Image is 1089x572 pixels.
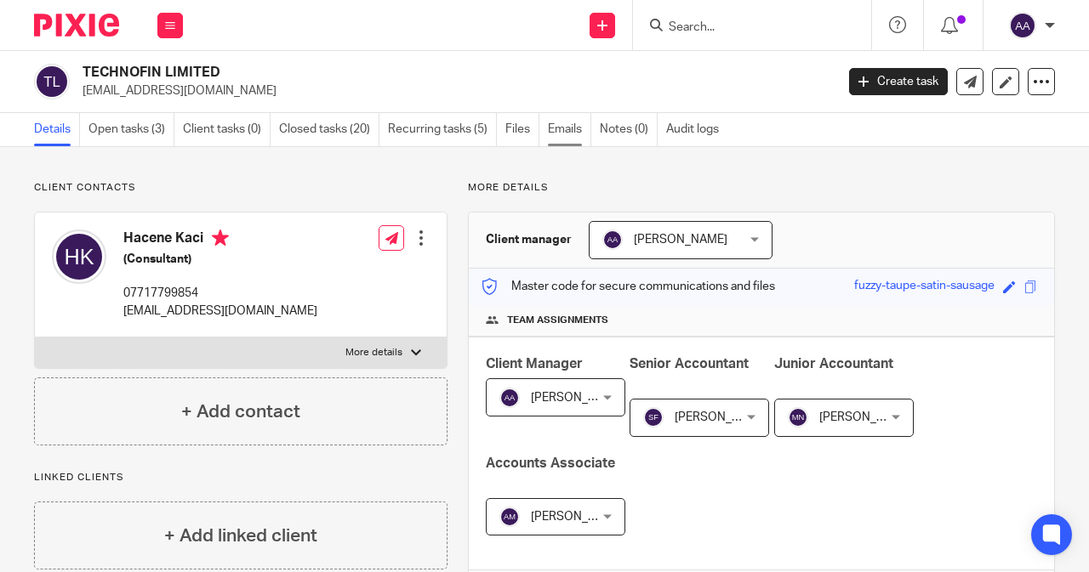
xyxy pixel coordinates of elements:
img: svg%3E [788,407,808,428]
img: Pixie [34,14,119,37]
a: Closed tasks (20) [279,113,379,146]
span: Team assignments [507,314,608,327]
span: Junior Accountant [774,357,893,371]
img: svg%3E [52,229,106,284]
h4: + Add contact [181,399,300,425]
img: svg%3E [643,407,664,428]
p: [EMAIL_ADDRESS][DOMAIN_NAME] [83,82,824,99]
a: Details [34,113,80,146]
span: Senior Accountant [630,357,749,371]
img: svg%3E [602,229,623,250]
p: Client contacts [34,181,448,195]
p: 07717799854 [123,285,317,302]
p: Master code for secure communications and files [482,278,775,295]
input: Search [667,20,820,36]
span: Accounts Associate [486,456,615,470]
p: More details [468,181,1055,195]
a: Client tasks (0) [183,113,271,146]
span: [PERSON_NAME] [675,411,768,423]
span: [PERSON_NAME] [531,511,624,523]
p: Linked clients [34,471,448,484]
span: [PERSON_NAME] [819,411,913,423]
img: svg%3E [499,507,520,527]
img: svg%3E [1009,12,1036,39]
h5: (Consultant) [123,251,317,268]
span: Client Manager [486,357,583,371]
p: [EMAIL_ADDRESS][DOMAIN_NAME] [123,303,317,320]
i: Primary [212,229,229,246]
h3: Client manager [486,231,572,248]
a: Open tasks (3) [88,113,174,146]
h4: + Add linked client [164,523,317,549]
h2: TECHNOFIN LIMITED [83,64,676,82]
h4: Hacene Kaci [123,229,317,251]
a: Recurring tasks (5) [388,113,497,146]
img: svg%3E [499,388,520,408]
a: Emails [548,113,591,146]
a: Notes (0) [600,113,658,146]
span: [PERSON_NAME] [531,392,624,404]
a: Audit logs [666,113,727,146]
a: Create task [849,68,948,95]
p: More details [345,346,402,360]
img: svg%3E [34,64,70,99]
span: [PERSON_NAME] [634,234,727,246]
a: Files [505,113,539,146]
div: fuzzy-taupe-satin-sausage [854,277,995,297]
